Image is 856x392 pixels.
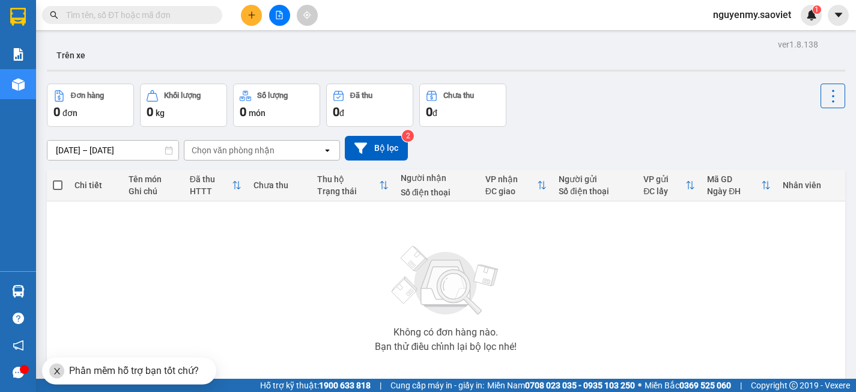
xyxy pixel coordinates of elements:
span: question-circle [13,313,24,324]
span: aim [303,11,311,19]
div: Chọn văn phòng nhận [192,144,275,156]
th: Toggle SortBy [701,170,776,201]
th: Toggle SortBy [637,170,701,201]
div: Ngày ĐH [707,186,760,196]
div: ĐC lấy [643,186,685,196]
th: Toggle SortBy [479,170,553,201]
span: Hỗ trợ kỹ thuật: [260,379,371,392]
span: đ [339,108,344,118]
span: plus [247,11,256,19]
button: plus [241,5,262,26]
span: 1 [815,5,819,14]
button: Đơn hàng0đơn [47,84,134,127]
div: Khối lượng [164,91,201,100]
div: HTTT [190,186,232,196]
strong: 0708 023 035 - 0935 103 250 [525,381,635,390]
div: Đã thu [350,91,372,100]
span: kg [156,108,165,118]
th: Toggle SortBy [184,170,247,201]
strong: 0369 525 060 [679,381,731,390]
img: warehouse-icon [12,78,25,91]
div: Số điện thoại [559,186,631,196]
span: close [53,367,61,375]
button: Bộ lọc [345,136,408,161]
div: Thu hộ [317,174,379,184]
div: Chi tiết [74,180,117,190]
div: Nhân viên [783,180,839,190]
span: nguyenmy.saoviet [703,7,801,22]
span: copyright [789,381,798,390]
img: warehouse-icon [12,285,25,298]
span: Cung cấp máy in - giấy in: [390,379,484,392]
sup: 1 [813,5,821,14]
span: món [249,108,266,118]
div: Chưa thu [253,180,305,190]
strong: 1900 633 818 [319,381,371,390]
div: Người nhận [401,173,473,183]
div: Mã GD [707,174,760,184]
div: Bạn thử điều chỉnh lại bộ lọc nhé! [375,342,517,352]
span: 0 [53,105,60,119]
span: 0 [240,105,246,119]
span: Phần mềm hỗ trợ bạn tốt chứ? [69,365,199,376]
div: VP gửi [643,174,685,184]
button: Đã thu0đ [326,84,413,127]
div: Số điện thoại [401,188,473,197]
span: search [50,11,58,19]
img: logo-vxr [10,8,26,26]
div: Ghi chú [129,186,178,196]
span: 0 [426,105,433,119]
button: aim [297,5,318,26]
span: Miền Nam [487,379,635,392]
div: ĐC giao [485,186,537,196]
button: file-add [269,5,290,26]
div: Số lượng [257,91,288,100]
span: message [13,367,24,378]
span: đơn [62,108,77,118]
button: Chưa thu0đ [419,84,506,127]
div: VP nhận [485,174,537,184]
img: icon-new-feature [806,10,817,20]
button: Khối lượng0kg [140,84,227,127]
span: 0 [147,105,153,119]
img: svg+xml;base64,PHN2ZyBjbGFzcz0ibGlzdC1wbHVnX19zdmciIHhtbG5zPSJodHRwOi8vd3d3LnczLm9yZy8yMDAwL3N2Zy... [386,239,506,323]
div: ver 1.8.138 [778,38,818,51]
div: Chưa thu [443,91,474,100]
th: Toggle SortBy [311,170,395,201]
span: file-add [275,11,284,19]
span: caret-down [833,10,844,20]
div: Trạng thái [317,186,379,196]
div: Không có đơn hàng nào. [393,328,498,337]
div: Người gửi [559,174,631,184]
button: Trên xe [47,41,95,70]
div: Đã thu [190,174,232,184]
input: Tìm tên, số ĐT hoặc mã đơn [66,8,208,22]
div: Tên món [129,174,178,184]
div: Đơn hàng [71,91,104,100]
span: 0 [333,105,339,119]
span: notification [13,340,24,351]
svg: open [323,145,332,155]
img: solution-icon [12,48,25,61]
span: đ [433,108,437,118]
button: caret-down [828,5,849,26]
span: | [380,379,381,392]
span: | [740,379,742,392]
sup: 2 [402,130,414,142]
input: Select a date range. [47,141,178,160]
button: Số lượng0món [233,84,320,127]
span: Miền Bắc [645,379,731,392]
span: ⚪️ [638,383,642,388]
